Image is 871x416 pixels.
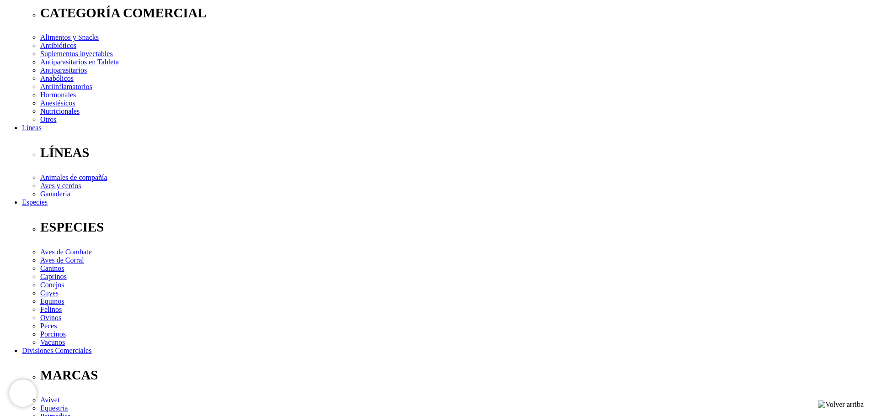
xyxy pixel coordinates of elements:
a: Antiparasitarios [40,66,87,74]
a: Anestésicos [40,99,75,107]
p: LÍNEAS [40,145,867,160]
a: Antiinflamatorios [40,83,92,90]
a: Nutricionales [40,107,80,115]
a: Ganadería [40,190,70,198]
a: Caninos [40,264,64,272]
a: Vacunos [40,338,65,346]
p: MARCAS [40,368,867,383]
a: Ovinos [40,314,61,321]
a: Felinos [40,305,62,313]
a: Líneas [22,124,42,132]
a: Anabólicos [40,74,74,82]
a: Otros [40,116,57,123]
a: Equestria [40,404,68,412]
a: Porcinos [40,330,66,338]
p: CATEGORÍA COMERCIAL [40,5,867,21]
a: Equinos [40,297,64,305]
a: Aves de Combate [40,248,92,256]
a: Antibióticos [40,42,76,49]
a: Aves de Corral [40,256,84,264]
p: ESPECIES [40,220,867,235]
a: Hormonales [40,91,76,99]
a: Antiparasitarios en Tableta [40,58,119,66]
a: Animales de compañía [40,174,107,181]
a: Suplementos inyectables [40,50,113,58]
a: Peces [40,322,57,330]
a: Conejos [40,281,64,289]
a: Alimentos y Snacks [40,33,99,41]
img: Volver arriba [818,400,864,409]
iframe: Brevo live chat [9,379,37,407]
a: Avivet [40,396,59,404]
a: Caprinos [40,273,67,280]
a: Divisiones Comerciales [22,347,91,354]
a: Especies [22,198,48,206]
a: Cuyes [40,289,59,297]
a: Aves y cerdos [40,182,81,190]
